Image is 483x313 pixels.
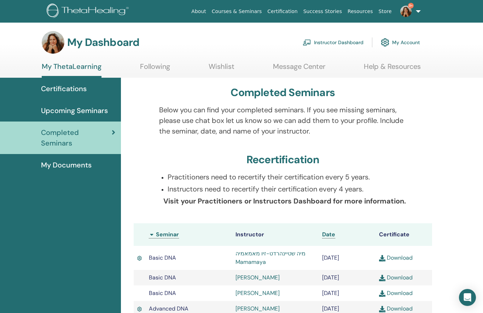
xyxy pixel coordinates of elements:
a: Help & Resources [364,62,421,76]
span: 9+ [408,3,414,8]
th: Certificate [376,223,432,246]
img: download.svg [379,275,385,281]
span: Completed Seminars [41,127,112,148]
th: Instructor [232,223,319,246]
a: [PERSON_NAME] [235,274,280,281]
a: Message Center [273,62,325,76]
p: Below you can find your completed seminars. If you see missing seminars, please use chat box let ... [159,105,406,136]
a: My ThetaLearning [42,62,101,78]
a: Download [379,254,413,261]
p: Instructors need to recertify their certification every 4 years. [168,184,406,194]
a: Download [379,274,413,281]
h3: Recertification [246,153,319,166]
div: Open Intercom Messenger [459,289,476,306]
span: Certifications [41,83,87,94]
img: download.svg [379,290,385,297]
a: [PERSON_NAME] [235,305,280,312]
img: cog.svg [381,36,389,48]
img: logo.png [47,4,131,19]
a: Wishlist [209,62,234,76]
td: [DATE] [319,246,375,270]
a: Courses & Seminars [209,5,265,18]
img: Active Certificate [137,255,142,262]
a: About [188,5,209,18]
h3: My Dashboard [67,36,139,49]
a: Store [376,5,395,18]
img: Active Certificate [137,306,142,313]
a: Instructor Dashboard [303,35,363,50]
span: Advanced DNA [149,305,188,312]
h3: Completed Seminars [231,86,335,99]
span: Basic DNA [149,274,176,281]
a: [PERSON_NAME] [235,289,280,297]
a: Download [379,289,413,297]
td: [DATE] [319,285,375,301]
span: My Documents [41,160,92,170]
td: [DATE] [319,270,375,285]
span: Basic DNA [149,254,176,261]
a: Download [379,305,413,312]
img: default.jpg [42,31,64,54]
a: Date [322,231,335,238]
a: Resources [345,5,376,18]
img: chalkboard-teacher.svg [303,39,311,46]
a: Certification [264,5,300,18]
img: default.jpg [400,6,412,17]
a: Following [140,62,170,76]
span: Upcoming Seminars [41,105,108,116]
p: Practitioners need to recertify their certification every 5 years. [168,172,406,182]
span: Basic DNA [149,289,176,297]
a: Success Stories [301,5,345,18]
img: download.svg [379,255,385,261]
a: מיה שטיינהרדט-זיו מאמאמיה Mamamaya [235,250,305,266]
img: download.svg [379,306,385,312]
span: Date [322,231,335,238]
b: Visit your Practitioners or Instructors Dashboard for more information. [163,196,406,206]
a: My Account [381,35,420,50]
